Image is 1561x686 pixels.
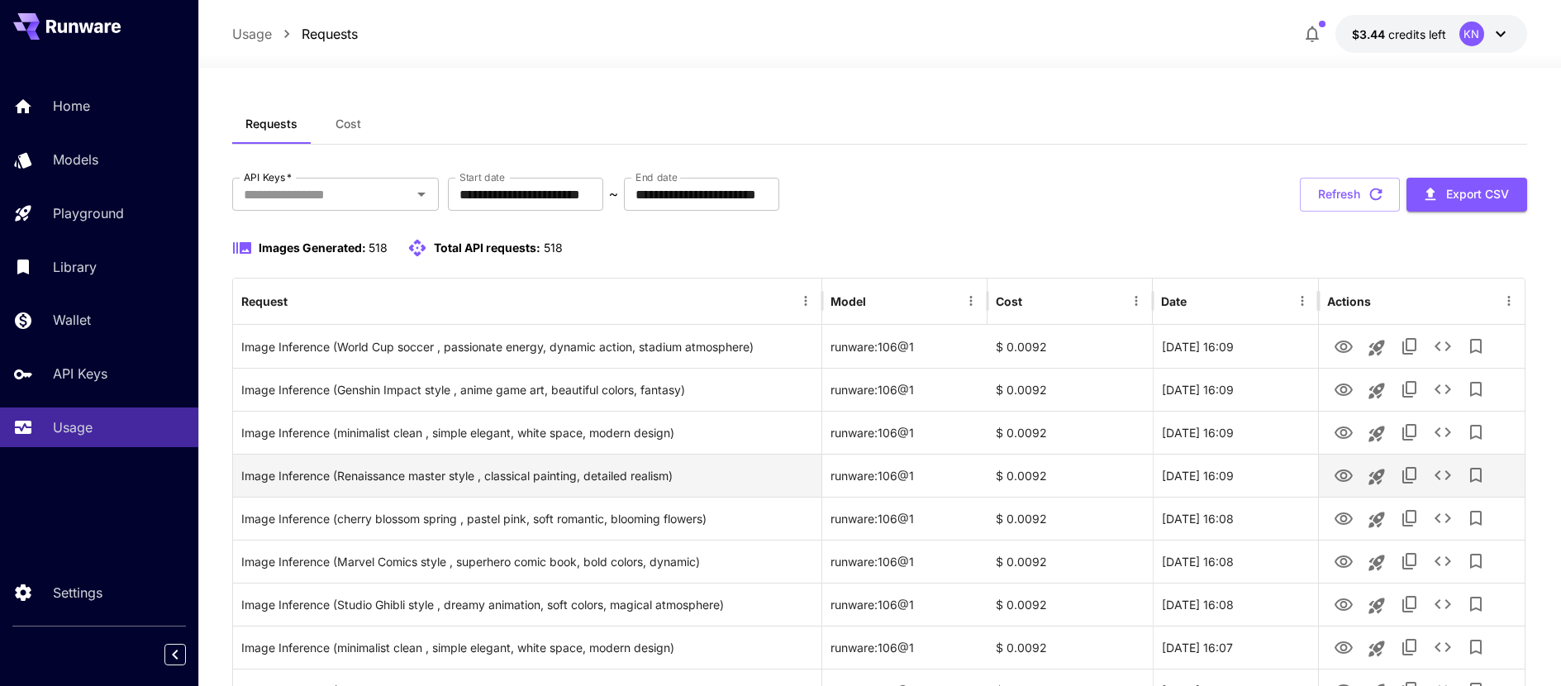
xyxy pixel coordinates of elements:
[53,364,107,383] p: API Keys
[434,241,540,255] span: Total API requests:
[822,325,988,368] div: runware:106@1
[1153,540,1318,583] div: 26 Sep, 2025 16:08
[830,294,866,308] div: Model
[988,583,1153,626] div: $ 0.0092
[988,626,1153,669] div: $ 0.0092
[1393,545,1426,578] button: Copy TaskUUID
[996,294,1022,308] div: Cost
[1406,178,1527,212] button: Export CSV
[1327,501,1360,535] button: View Image
[959,289,983,312] button: Menu
[1426,373,1459,406] button: See details
[241,326,813,368] div: Click to copy prompt
[988,325,1153,368] div: $ 0.0092
[232,24,272,44] a: Usage
[289,289,312,312] button: Sort
[410,183,433,206] button: Open
[1153,626,1318,669] div: 26 Sep, 2025 16:07
[822,454,988,497] div: runware:106@1
[1393,373,1426,406] button: Copy TaskUUID
[1426,631,1459,664] button: See details
[241,584,813,626] div: Click to copy prompt
[53,150,98,169] p: Models
[988,368,1153,411] div: $ 0.0092
[1153,497,1318,540] div: 26 Sep, 2025 16:08
[1153,583,1318,626] div: 26 Sep, 2025 16:08
[1393,502,1426,535] button: Copy TaskUUID
[1360,331,1393,364] button: Launch in playground
[1153,411,1318,454] div: 26 Sep, 2025 16:09
[1125,289,1148,312] button: Menu
[1153,325,1318,368] div: 26 Sep, 2025 16:09
[177,640,198,669] div: Collapse sidebar
[1327,587,1360,621] button: View Image
[822,583,988,626] div: runware:106@1
[53,96,90,116] p: Home
[1327,294,1371,308] div: Actions
[1459,330,1492,363] button: Add to library
[1360,503,1393,536] button: Launch in playground
[1360,460,1393,493] button: Launch in playground
[241,412,813,454] div: Click to copy prompt
[1360,589,1393,622] button: Launch in playground
[988,411,1153,454] div: $ 0.0092
[1459,21,1484,46] div: KN
[53,310,91,330] p: Wallet
[1459,373,1492,406] button: Add to library
[336,117,361,131] span: Cost
[1352,27,1388,41] span: $3.44
[244,170,292,184] label: API Keys
[1327,372,1360,406] button: View Image
[1459,631,1492,664] button: Add to library
[635,170,677,184] label: End date
[241,541,813,583] div: Click to copy prompt
[1459,588,1492,621] button: Add to library
[1426,330,1459,363] button: See details
[1352,26,1446,43] div: $3.4398
[241,455,813,497] div: Click to copy prompt
[1024,289,1047,312] button: Sort
[1360,374,1393,407] button: Launch in playground
[1393,459,1426,492] button: Copy TaskUUID
[1327,630,1360,664] button: View Image
[822,368,988,411] div: runware:106@1
[1360,546,1393,579] button: Launch in playground
[822,540,988,583] div: runware:106@1
[241,626,813,669] div: Click to copy prompt
[245,117,297,131] span: Requests
[1327,544,1360,578] button: View Image
[822,497,988,540] div: runware:106@1
[1426,545,1459,578] button: See details
[53,417,93,437] p: Usage
[1393,330,1426,363] button: Copy TaskUUID
[1426,459,1459,492] button: See details
[1153,368,1318,411] div: 26 Sep, 2025 16:09
[1300,178,1400,212] button: Refresh
[53,203,124,223] p: Playground
[369,241,388,255] span: 518
[1188,289,1211,312] button: Sort
[232,24,358,44] nav: breadcrumb
[241,369,813,411] div: Click to copy prompt
[1327,415,1360,449] button: View Image
[1161,294,1187,308] div: Date
[459,170,505,184] label: Start date
[259,241,366,255] span: Images Generated:
[1393,631,1426,664] button: Copy TaskUUID
[822,411,988,454] div: runware:106@1
[53,583,102,603] p: Settings
[241,498,813,540] div: Click to copy prompt
[1327,329,1360,363] button: View Image
[1360,417,1393,450] button: Launch in playground
[1327,458,1360,492] button: View Image
[302,24,358,44] a: Requests
[164,644,186,665] button: Collapse sidebar
[1393,588,1426,621] button: Copy TaskUUID
[1459,502,1492,535] button: Add to library
[1360,632,1393,665] button: Launch in playground
[988,497,1153,540] div: $ 0.0092
[241,294,288,308] div: Request
[1459,545,1492,578] button: Add to library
